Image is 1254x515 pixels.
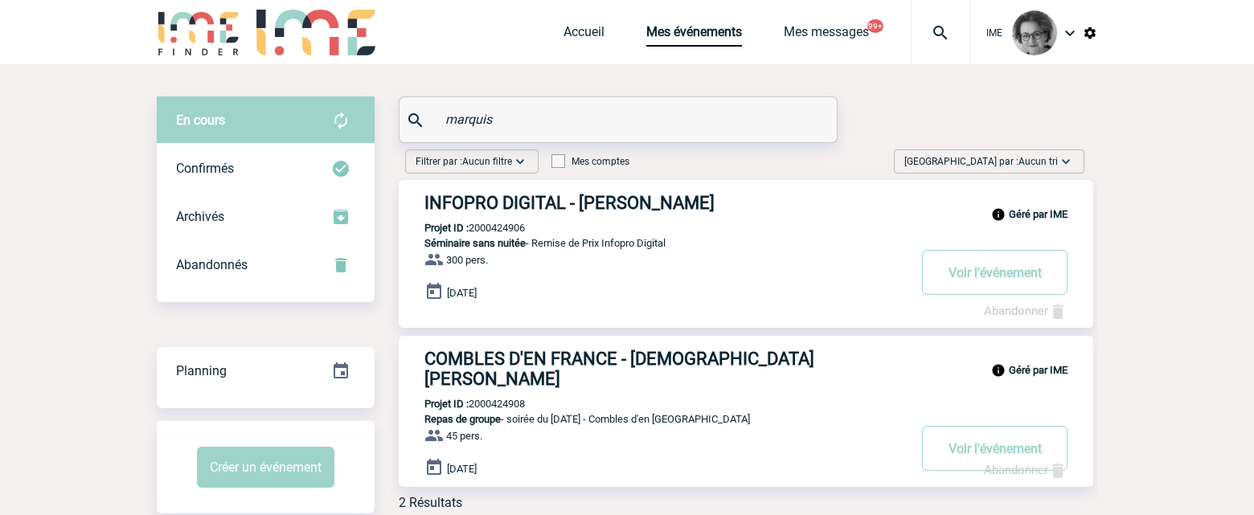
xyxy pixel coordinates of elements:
[176,161,234,176] span: Confirmés
[1009,208,1068,220] b: Géré par IME
[399,193,1093,213] a: INFOPRO DIGITAL - [PERSON_NAME]
[1018,156,1058,167] span: Aucun tri
[176,209,224,224] span: Archivés
[986,27,1002,39] span: IME
[399,398,525,410] p: 2000424908
[1058,153,1074,170] img: baseline_expand_more_white_24dp-b.png
[551,156,629,167] label: Mes comptes
[867,19,883,33] button: 99+
[984,304,1068,318] a: Abandonner
[176,363,227,378] span: Planning
[563,24,604,47] a: Accueil
[424,349,907,389] h3: COMBLES D'EN FRANCE - [DEMOGRAPHIC_DATA][PERSON_NAME]
[424,193,907,213] h3: INFOPRO DIGITAL - [PERSON_NAME]
[157,346,375,394] a: Planning
[512,153,528,170] img: baseline_expand_more_white_24dp-b.png
[157,96,375,145] div: Retrouvez ici tous vos évènements avant confirmation
[1012,10,1057,55] img: 101028-0.jpg
[984,463,1068,477] a: Abandonner
[447,287,477,299] span: [DATE]
[399,349,1093,389] a: COMBLES D'EN FRANCE - [DEMOGRAPHIC_DATA][PERSON_NAME]
[904,153,1058,170] span: [GEOGRAPHIC_DATA] par :
[784,24,869,47] a: Mes messages
[424,222,469,234] b: Projet ID :
[424,237,526,249] span: Séminaire sans nuitée
[646,24,742,47] a: Mes événements
[991,363,1006,378] img: info_black_24dp.svg
[922,426,1068,471] button: Voir l'événement
[399,222,525,234] p: 2000424906
[424,413,501,425] span: Repas de groupe
[399,495,462,510] div: 2 Résultats
[399,237,907,249] p: - Remise de Prix Infopro Digital
[424,398,469,410] b: Projet ID :
[157,10,240,55] img: IME-Finder
[157,347,375,395] div: Retrouvez ici tous vos événements organisés par date et état d'avancement
[447,463,477,475] span: [DATE]
[157,241,375,289] div: Retrouvez ici tous vos événements annulés
[157,193,375,241] div: Retrouvez ici tous les événements que vous avez décidé d'archiver
[446,430,482,442] span: 45 pers.
[991,207,1006,222] img: info_black_24dp.svg
[176,257,248,272] span: Abandonnés
[441,108,799,131] input: Rechercher un événement par son nom
[399,413,907,425] p: - soirée du [DATE] - Combles d'en [GEOGRAPHIC_DATA]
[922,250,1068,295] button: Voir l'événement
[446,254,488,266] span: 300 pers.
[176,112,225,128] span: En cours
[416,153,512,170] span: Filtrer par :
[1009,364,1068,376] b: Géré par IME
[197,447,334,488] button: Créer un événement
[462,156,512,167] span: Aucun filtre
